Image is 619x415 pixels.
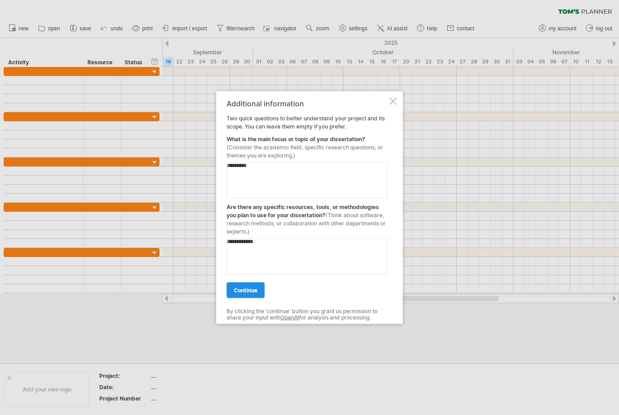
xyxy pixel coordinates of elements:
[227,211,386,234] span: (Think about software, research methods, or collaboration with other departments or experts.)
[227,308,387,321] div: By clicking the 'continue' button you grant us permission to share your input with for analysis a...
[234,286,257,293] span: continue
[280,314,299,321] a: OpenAI
[227,282,265,298] a: continue
[227,99,387,107] div: Additional information
[227,198,387,235] div: Are there any specific resources, tools, or methodologies you plan to use for your dissertation?
[227,143,383,158] span: (Consider the academic field, specific research questions, or themes you are exploring.)
[227,130,387,159] div: What is the main focus or topic of your dissertation?
[227,99,387,316] div: Two quick questions to better understand your project and its scope. You can leave them empty if ...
